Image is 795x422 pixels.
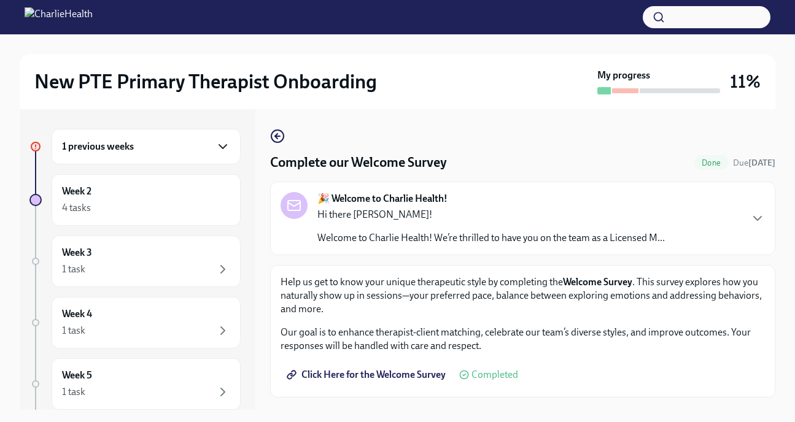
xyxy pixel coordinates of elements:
[62,246,92,259] h6: Week 3
[694,158,728,167] span: Done
[29,358,241,410] a: Week 51 task
[317,208,665,221] p: Hi there [PERSON_NAME]!
[270,153,447,172] h4: Complete our Welcome Survey
[29,174,241,226] a: Week 24 tasks
[34,69,377,94] h2: New PTE Primary Therapist Onboarding
[62,369,92,382] h6: Week 5
[289,369,446,381] span: Click Here for the Welcome Survey
[730,71,761,93] h3: 11%
[563,276,632,288] strong: Welcome Survey
[471,370,518,380] span: Completed
[62,201,91,215] div: 4 tasks
[733,157,775,169] span: September 10th, 2025 08:00
[281,326,765,353] p: Our goal is to enhance therapist-client matching, celebrate our team’s diverse styles, and improv...
[62,263,85,276] div: 1 task
[281,363,454,387] a: Click Here for the Welcome Survey
[317,231,665,245] p: Welcome to Charlie Health! We’re thrilled to have you on the team as a Licensed M...
[62,385,85,399] div: 1 task
[597,69,650,82] strong: My progress
[281,275,765,316] p: Help us get to know your unique therapeutic style by completing the . This survey explores how yo...
[62,140,134,153] h6: 1 previous weeks
[733,158,775,168] span: Due
[317,192,448,205] strong: 🎉 Welcome to Charlie Health!
[29,236,241,287] a: Week 31 task
[25,7,93,27] img: CharlieHealth
[748,158,775,168] strong: [DATE]
[52,129,241,164] div: 1 previous weeks
[62,324,85,337] div: 1 task
[62,185,91,198] h6: Week 2
[62,307,92,321] h6: Week 4
[29,297,241,348] a: Week 41 task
